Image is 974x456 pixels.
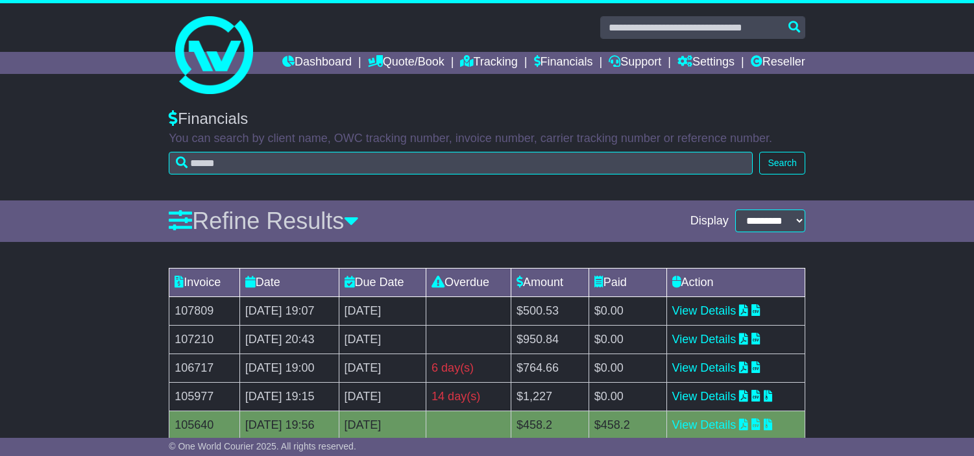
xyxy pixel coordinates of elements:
p: You can search by client name, OWC tracking number, invoice number, carrier tracking number or re... [169,132,805,146]
button: Search [759,152,805,174]
td: Date [239,268,339,296]
td: [DATE] 19:56 [239,411,339,439]
td: $764.66 [511,354,589,382]
div: 14 day(s) [432,388,505,405]
td: Paid [589,268,666,296]
td: 105977 [169,382,240,411]
a: View Details [672,390,737,403]
td: [DATE] 19:15 [239,382,339,411]
div: Financials [169,110,805,128]
a: Support [609,52,661,74]
td: $0.00 [589,325,666,354]
a: Tracking [460,52,517,74]
td: 107809 [169,296,240,325]
a: View Details [672,304,737,317]
a: Dashboard [282,52,352,74]
a: View Details [672,361,737,374]
td: $500.53 [511,296,589,325]
span: Display [690,214,729,228]
td: [DATE] [339,296,426,325]
td: $0.00 [589,296,666,325]
a: Reseller [751,52,805,74]
td: $0.00 [589,382,666,411]
td: [DATE] 20:43 [239,325,339,354]
td: $950.84 [511,325,589,354]
td: 107210 [169,325,240,354]
td: [DATE] [339,325,426,354]
td: [DATE] [339,411,426,439]
a: Quote/Book [368,52,444,74]
td: 105640 [169,411,240,439]
a: Settings [677,52,735,74]
td: 106717 [169,354,240,382]
td: Overdue [426,268,511,296]
td: [DATE] 19:00 [239,354,339,382]
td: Amount [511,268,589,296]
td: Due Date [339,268,426,296]
span: © One World Courier 2025. All rights reserved. [169,441,356,451]
td: Invoice [169,268,240,296]
td: Action [666,268,805,296]
td: $458.2 [589,411,666,439]
td: $0.00 [589,354,666,382]
a: View Details [672,418,737,431]
td: $1,227 [511,382,589,411]
a: View Details [672,333,737,346]
td: [DATE] [339,382,426,411]
td: [DATE] 19:07 [239,296,339,325]
a: Refine Results [169,208,359,234]
td: [DATE] [339,354,426,382]
div: 6 day(s) [432,359,505,377]
td: $458.2 [511,411,589,439]
a: Financials [534,52,593,74]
